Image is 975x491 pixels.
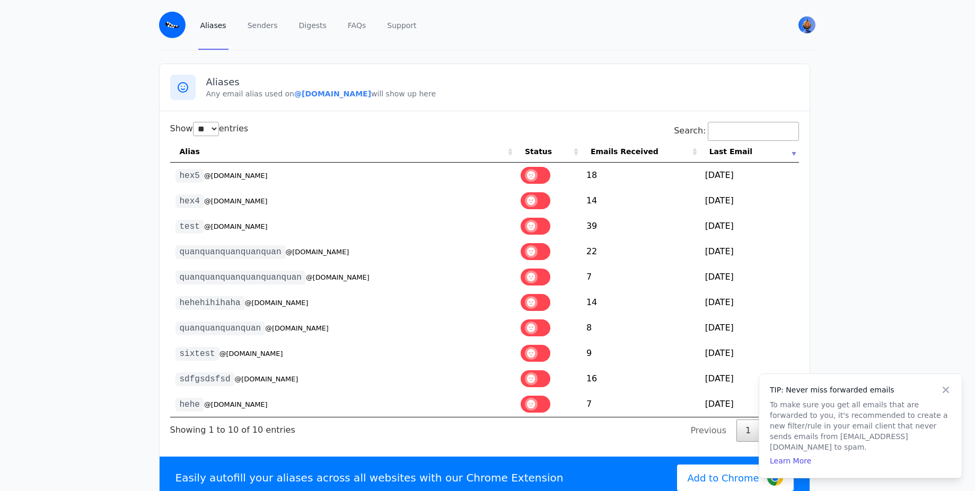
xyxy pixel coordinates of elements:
[175,245,286,259] code: quanquanquanquanquan
[204,197,268,205] small: @[DOMAIN_NAME]
[581,239,700,264] td: 22
[700,264,799,290] td: [DATE]
[677,465,794,491] a: Add to Chrome
[286,248,349,256] small: @[DOMAIN_NAME]
[581,315,700,341] td: 8
[700,341,799,366] td: [DATE]
[175,271,306,284] code: quanquanquanquanquanquan
[700,315,799,341] td: [DATE]
[581,290,700,315] td: 14
[306,273,370,281] small: @[DOMAIN_NAME]
[175,372,235,386] code: sdfgsdsfsd
[170,141,515,163] th: Alias: activate to sort column ascending
[175,347,219,361] code: sixtest
[175,398,204,412] code: hehe
[736,419,760,442] a: 1
[770,399,951,452] p: To make sure you get all emails that are forwarded to you, it's recommended to create a new filte...
[700,141,799,163] th: Last Email: activate to sort column ascending
[798,16,815,33] img: Quan's Avatar
[206,88,799,99] p: Any email alias used on will show up here
[770,385,951,395] h4: TIP: Never miss forwarded emails
[700,163,799,188] td: [DATE]
[235,375,298,383] small: @[DOMAIN_NAME]
[204,400,268,408] small: @[DOMAIN_NAME]
[515,141,581,163] th: Status: activate to sort column ascending
[175,296,245,310] code: hehehihihaha
[708,122,799,141] input: Search:
[294,90,371,98] b: @[DOMAIN_NAME]
[700,366,799,391] td: [DATE]
[581,163,700,188] td: 18
[581,341,700,366] td: 9
[204,222,268,230] small: @[DOMAIN_NAME]
[204,172,268,180] small: @[DOMAIN_NAME]
[206,76,799,88] h3: Aliases
[175,194,204,208] code: hex4
[700,188,799,213] td: [DATE]
[193,122,219,136] select: Showentries
[219,350,283,358] small: @[DOMAIN_NAME]
[581,264,700,290] td: 7
[674,126,798,136] label: Search:
[581,213,700,239] td: 39
[681,419,735,442] a: Previous
[688,471,759,485] span: Add to Chrome
[581,366,700,391] td: 16
[700,213,799,239] td: [DATE]
[245,299,309,307] small: @[DOMAIN_NAME]
[175,169,204,183] code: hex5
[170,417,295,436] div: Showing 1 to 10 of 10 entries
[700,290,799,315] td: [DATE]
[175,470,564,485] p: Easily autofill your aliases across all websites with our Chrome Extension
[159,12,186,38] img: Email Monster
[797,15,816,34] button: User menu
[581,188,700,213] td: 14
[581,141,700,163] th: Emails Received: activate to sort column ascending
[175,322,266,335] code: quanquanquanquan
[770,457,811,465] a: Learn More
[265,324,329,332] small: @[DOMAIN_NAME]
[700,239,799,264] td: [DATE]
[170,123,249,133] label: Show entries
[581,391,700,417] td: 7
[175,220,204,234] code: test
[700,391,799,417] td: [DATE]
